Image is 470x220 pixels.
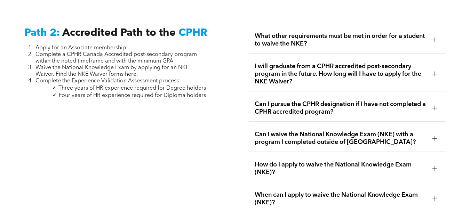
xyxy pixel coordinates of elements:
[255,100,427,116] span: Can I pursue the CPHR designation if I have not completed a CPHR accredited program?
[35,65,189,77] span: Waive the National Knowledge Exam by applying for an NKE Waiver. Find the NKE Waiver forms here.
[255,131,427,146] span: Can I waive the National Knowledge Exam (NKE) with a program I completed outside of [GEOGRAPHIC_D...
[59,93,206,98] span: Four years of HR experience required for Diploma holders
[178,28,207,38] span: CPHR
[255,161,427,176] span: How do I apply to waive the National Knowledge Exam (NKE)?
[24,28,60,38] span: Path 2:
[35,45,126,51] span: Apply for an Associate membership
[35,78,181,84] span: Complete the Experience Validation Assessment process:
[255,191,427,206] span: When can I apply to waive the National Knowledge Exam (NKE)?
[58,85,206,91] span: Three years of HR experience required for Degree holders
[35,52,197,64] span: Complete a CPHR Canada Accredited post-secondary program within the noted timeframe and with the ...
[62,28,176,38] span: Accredited Path to the
[255,32,427,48] span: What other requirements must be met in order for a student to waive the NKE?
[255,63,427,85] span: I will graduate from a CPHR accredited post-secondary program in the future. How long will I have...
